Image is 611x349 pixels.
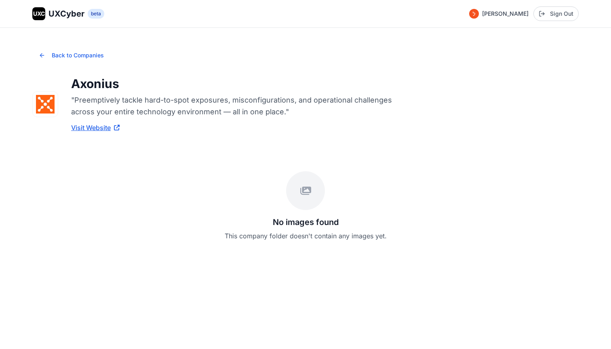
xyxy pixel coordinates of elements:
[32,7,104,20] a: UXCUXCyberbeta
[469,9,479,19] img: Profile
[71,94,394,118] p: "Preemptively tackle hard-to-spot exposures, misconfigurations, and operational challenges across...
[33,92,58,117] img: Axonius logo
[33,10,45,18] span: UXC
[32,52,110,60] a: Back to Companies
[533,6,579,21] button: Sign Out
[32,47,110,63] button: Back to Companies
[71,123,120,132] a: Visit Website
[88,9,104,19] span: beta
[482,10,529,18] span: [PERSON_NAME]
[48,8,84,19] span: UXCyber
[71,76,394,91] h1: Axonius
[32,231,579,241] p: This company folder doesn't contain any images yet.
[32,217,579,228] h3: No images found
